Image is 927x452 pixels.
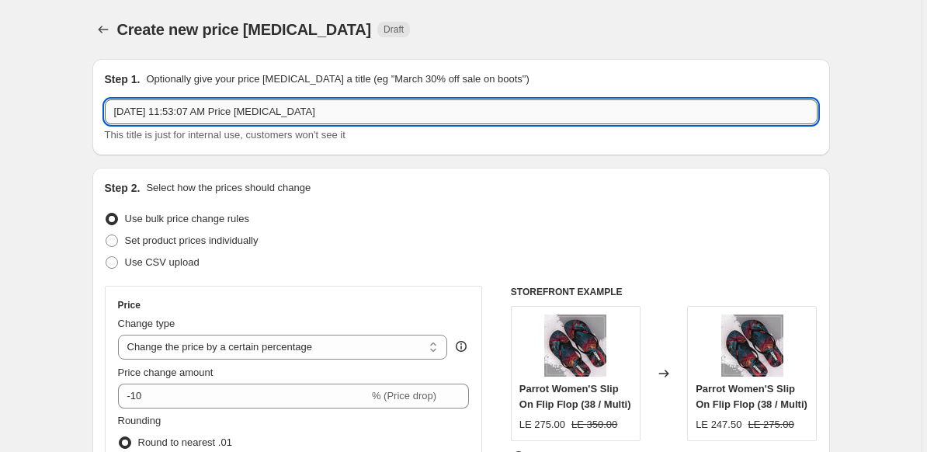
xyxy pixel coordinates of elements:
span: Set product prices individually [125,235,259,246]
h2: Step 1. [105,71,141,87]
div: LE 275.00 [519,417,565,433]
h2: Step 2. [105,180,141,196]
p: Optionally give your price [MEDICAL_DATA] a title (eg "March 30% off sale on boots") [146,71,529,87]
span: Use CSV upload [125,256,200,268]
h3: Price [118,299,141,311]
div: help [453,339,469,354]
span: Parrot Women'S Slip On Flip Flop (38 / Multi) [696,383,807,410]
button: Price change jobs [92,19,114,40]
input: 30% off holiday sale [105,99,818,124]
span: Price change amount [118,367,214,378]
span: % (Price drop) [372,390,436,402]
strike: LE 350.00 [571,417,617,433]
img: et284wwr01680-multi_ayqrcg2kkc7wd0sh_1bd93ad7-659f-40a5-8361-4c5d7115f262_80x.jpg [544,315,606,377]
img: et284wwr01680-multi_ayqrcg2kkc7wd0sh_1bd93ad7-659f-40a5-8361-4c5d7115f262_80x.jpg [721,315,783,377]
span: Parrot Women'S Slip On Flip Flop (38 / Multi) [519,383,631,410]
span: Round to nearest .01 [138,436,232,448]
h6: STOREFRONT EXAMPLE [511,286,818,298]
span: Rounding [118,415,161,426]
span: Draft [384,23,404,36]
div: LE 247.50 [696,417,741,433]
input: -15 [118,384,369,409]
strike: LE 275.00 [748,417,793,433]
span: This title is just for internal use, customers won't see it [105,129,345,141]
span: Change type [118,318,175,329]
p: Select how the prices should change [146,180,311,196]
span: Use bulk price change rules [125,213,249,224]
span: Create new price [MEDICAL_DATA] [117,21,372,38]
